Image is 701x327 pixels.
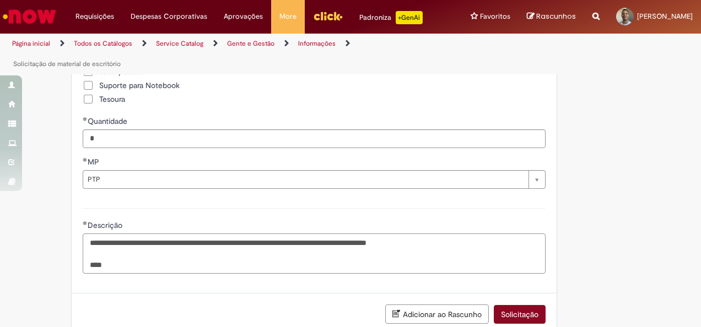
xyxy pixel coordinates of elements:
[131,11,207,22] span: Despesas Corporativas
[385,304,489,324] button: Adicionar ao Rascunho
[88,157,101,167] span: MP
[83,157,88,162] span: Obrigatório Preenchido
[13,59,121,68] a: Solicitação de material de escritório
[536,11,576,21] span: Rascunhos
[83,117,88,121] span: Obrigatório Preenchido
[88,220,125,230] span: Descrição
[396,11,423,24] p: +GenAi
[76,11,114,22] span: Requisições
[156,39,203,48] a: Service Catalog
[313,8,343,24] img: click_logo_yellow_360x200.png
[637,12,693,21] span: [PERSON_NAME]
[83,221,88,225] span: Obrigatório Preenchido
[83,233,546,274] textarea: Descrição
[279,11,296,22] span: More
[480,11,510,22] span: Favoritos
[224,11,263,22] span: Aprovações
[74,39,132,48] a: Todos os Catálogos
[99,80,180,91] span: Suporte para Notebook
[527,12,576,22] a: Rascunhos
[8,34,459,74] ul: Trilhas de página
[359,11,423,24] div: Padroniza
[88,171,523,188] span: PTP
[1,6,58,28] img: ServiceNow
[88,116,130,126] span: Quantidade
[12,39,50,48] a: Página inicial
[227,39,274,48] a: Gente e Gestão
[83,129,546,148] input: Quantidade
[298,39,336,48] a: Informações
[494,305,546,324] button: Solicitação
[99,94,125,105] span: Tesoura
